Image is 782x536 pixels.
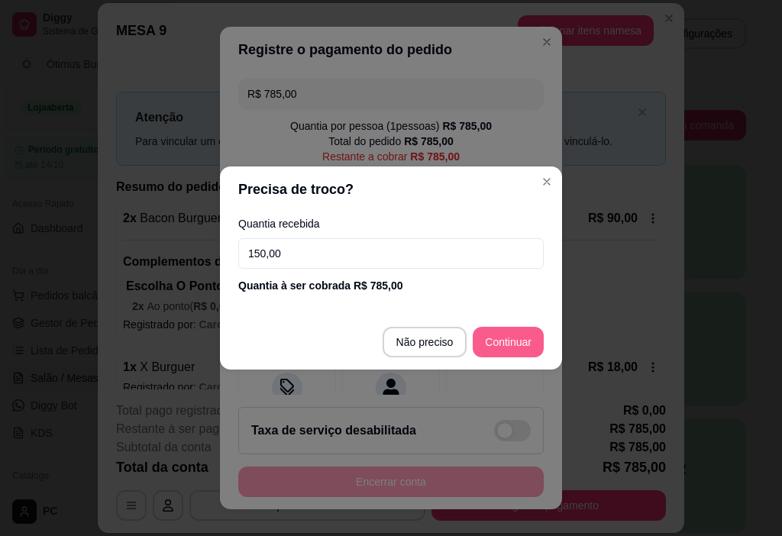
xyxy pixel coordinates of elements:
label: Quantia recebida [238,218,544,229]
button: Continuar [473,327,544,357]
div: Quantia à ser cobrada R$ 785,00 [238,278,544,293]
header: Precisa de troco? [220,166,562,212]
button: Não preciso [383,327,467,357]
button: Close [535,170,559,194]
